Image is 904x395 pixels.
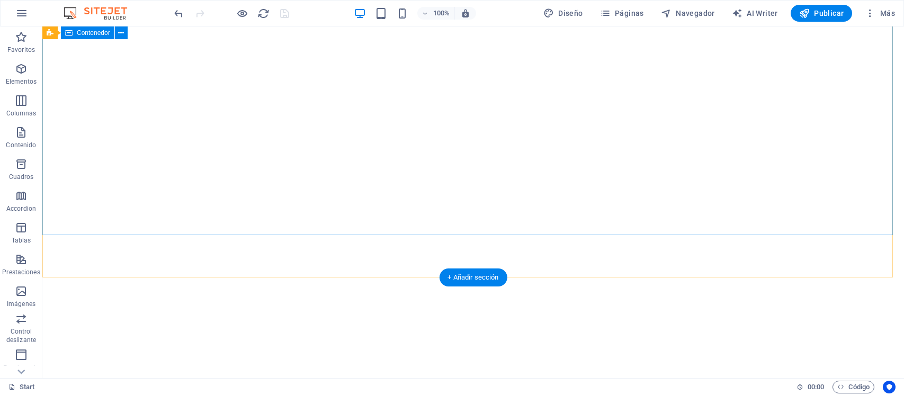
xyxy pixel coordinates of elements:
[661,8,715,19] span: Navegador
[173,7,185,20] i: Deshacer: Cambiar texto (Ctrl+Z)
[808,381,824,393] span: 00 00
[6,77,37,86] p: Elementos
[8,381,35,393] a: Haz clic para cancelar la selección y doble clic para abrir páginas
[732,8,778,19] span: AI Writer
[439,268,507,286] div: + Añadir sección
[600,8,644,19] span: Páginas
[7,300,35,308] p: Imágenes
[596,5,648,22] button: Páginas
[837,381,870,393] span: Código
[9,173,34,181] p: Cuadros
[728,5,782,22] button: AI Writer
[257,7,270,20] button: reload
[657,5,719,22] button: Navegador
[6,109,37,118] p: Columnas
[61,7,140,20] img: Editor Logo
[543,8,583,19] span: Diseño
[539,5,587,22] button: Diseño
[12,236,31,245] p: Tablas
[77,30,110,36] span: Contenedor
[799,8,844,19] span: Publicar
[433,7,450,20] h6: 100%
[861,5,899,22] button: Más
[791,5,853,22] button: Publicar
[2,268,40,276] p: Prestaciones
[865,8,895,19] span: Más
[3,363,39,372] p: Encabezado
[257,7,270,20] i: Volver a cargar página
[417,7,455,20] button: 100%
[6,204,36,213] p: Accordion
[172,7,185,20] button: undo
[796,381,825,393] h6: Tiempo de la sesión
[815,383,817,391] span: :
[6,141,36,149] p: Contenido
[7,46,35,54] p: Favoritos
[883,381,896,393] button: Usercentrics
[833,381,874,393] button: Código
[461,8,470,18] i: Al redimensionar, ajustar el nivel de zoom automáticamente para ajustarse al dispositivo elegido.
